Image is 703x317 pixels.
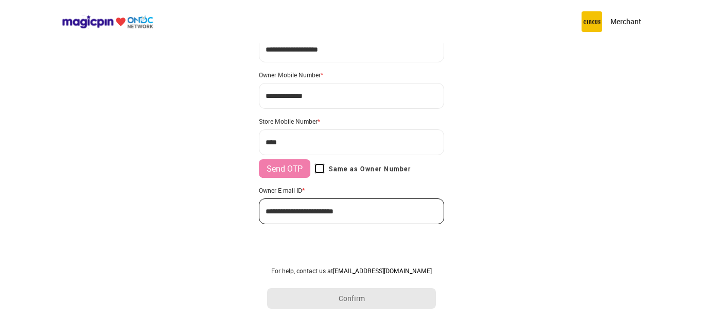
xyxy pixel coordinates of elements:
[62,15,153,29] img: ondc-logo-new-small.8a59708e.svg
[259,159,310,178] button: Send OTP
[314,163,325,174] input: Same as Owner Number
[267,266,436,275] div: For help, contact us at
[259,186,444,194] div: Owner E-mail ID
[610,16,641,27] p: Merchant
[582,11,602,32] img: circus.b677b59b.png
[267,288,436,309] button: Confirm
[259,117,444,125] div: Store Mobile Number
[259,71,444,79] div: Owner Mobile Number
[333,266,432,275] a: [EMAIL_ADDRESS][DOMAIN_NAME]
[314,163,411,174] label: Same as Owner Number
